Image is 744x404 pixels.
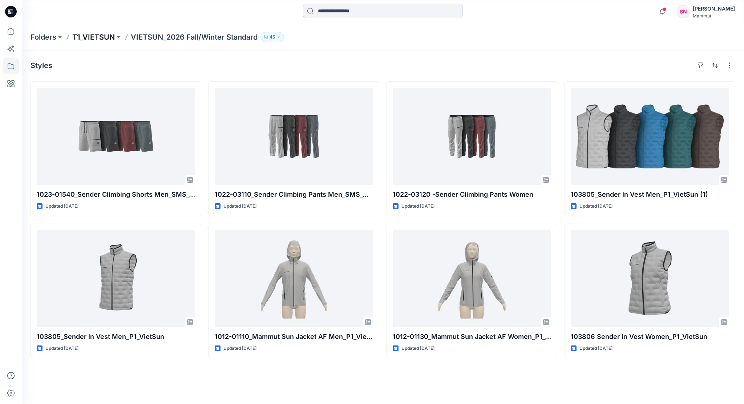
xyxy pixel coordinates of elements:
a: 1022-03110_Sender Climbing Pants Men_SMS_VietSun [215,88,373,185]
p: 1022-03120 -Sender Climbing Pants Women [393,189,551,200]
p: Updated [DATE] [223,345,256,352]
p: VIETSUN_2026 Fall/Winter Standard [131,32,258,42]
a: 1023-01540_Sender Climbing Shorts Men_SMS_VietSun [37,88,195,185]
p: 45 [270,33,275,41]
p: 1022-03110_Sender Climbing Pants Men_SMS_VietSun [215,189,373,200]
a: 1012-01130_Mammut Sun Jacket AF Women_P1_VietSun [393,230,551,327]
p: Updated [DATE] [579,345,612,352]
button: 45 [260,32,284,42]
p: 1023-01540_Sender Climbing Shorts Men_SMS_VietSun [37,189,195,200]
p: Updated [DATE] [401,203,434,210]
a: 1012-01110_Mammut Sun Jacket AF Men_P1_VietSun [215,230,373,327]
p: Updated [DATE] [223,203,256,210]
div: SN [677,5,690,18]
a: Folders [31,32,56,42]
a: 103805_Sender In Vest Men_P1_VietSun [37,230,195,327]
div: Mammut [693,13,735,19]
p: Updated [DATE] [45,203,78,210]
a: 103806 Sender In Vest Women_P1_VietSun [571,230,729,327]
p: 103805_Sender In Vest Men_P1_VietSun (1) [571,189,729,200]
a: 103805_Sender In Vest Men_P1_VietSun (1) [571,88,729,185]
p: Updated [DATE] [45,345,78,352]
p: 1012-01110_Mammut Sun Jacket AF Men_P1_VietSun [215,332,373,342]
p: Updated [DATE] [401,345,434,352]
div: [PERSON_NAME] [693,4,735,13]
h4: Styles [31,61,52,70]
p: 1012-01130_Mammut Sun Jacket AF Women_P1_VietSun [393,332,551,342]
p: 103806 Sender In Vest Women_P1_VietSun [571,332,729,342]
p: Updated [DATE] [579,203,612,210]
a: T1_VIETSUN [72,32,115,42]
a: 1022-03120 -Sender Climbing Pants Women [393,88,551,185]
p: 103805_Sender In Vest Men_P1_VietSun [37,332,195,342]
